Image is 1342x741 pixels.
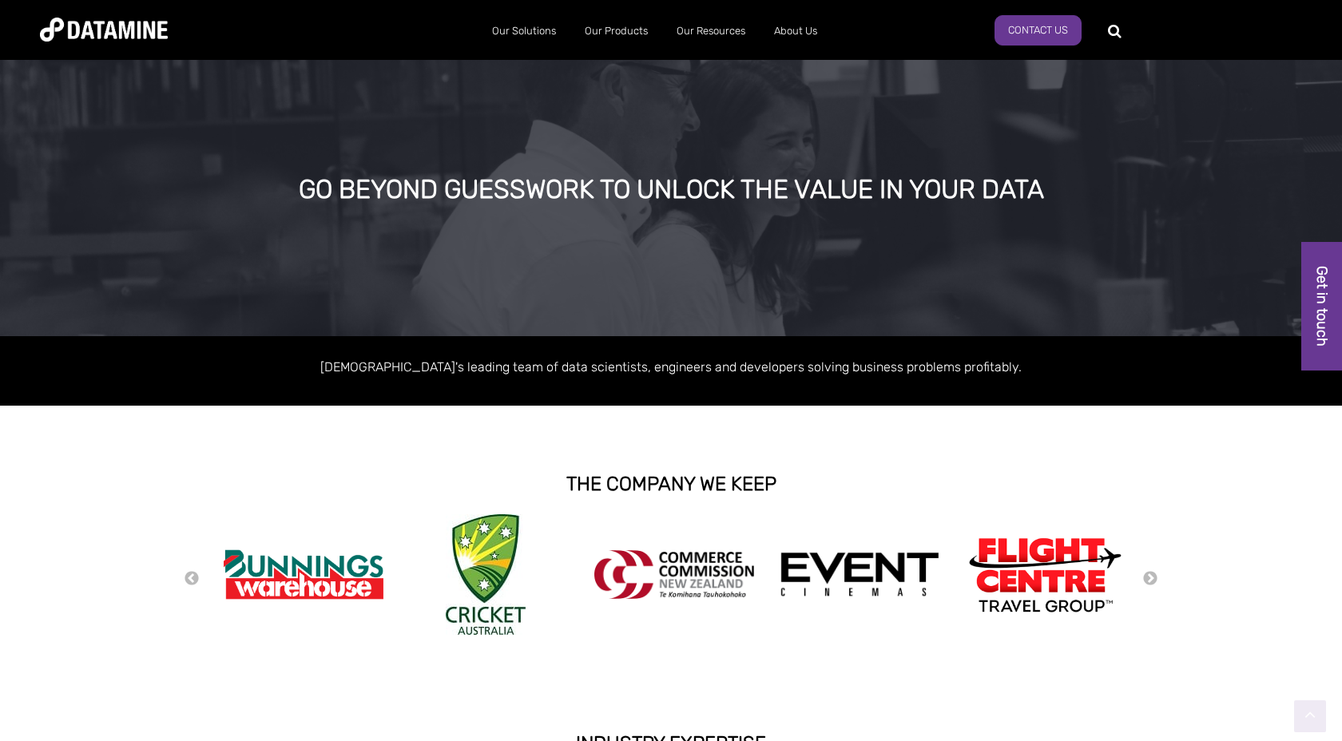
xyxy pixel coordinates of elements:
[446,514,526,635] img: Cricket Australia
[995,15,1082,46] a: Contact us
[780,552,939,598] img: event cinemas
[40,18,168,42] img: Datamine
[760,10,832,52] a: About Us
[965,533,1125,616] img: Flight Centre
[224,545,383,604] img: Bunnings Warehouse
[1301,242,1342,370] a: Get in touch
[155,176,1188,204] div: GO BEYOND GUESSWORK TO UNLOCK THE VALUE IN YOUR DATA
[184,570,200,588] button: Previous
[566,473,776,495] strong: THE COMPANY WE KEEP
[570,10,662,52] a: Our Products
[662,10,760,52] a: Our Resources
[216,356,1126,378] p: [DEMOGRAPHIC_DATA]'s leading team of data scientists, engineers and developers solving business p...
[1142,570,1158,588] button: Next
[478,10,570,52] a: Our Solutions
[594,550,754,599] img: commercecommission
